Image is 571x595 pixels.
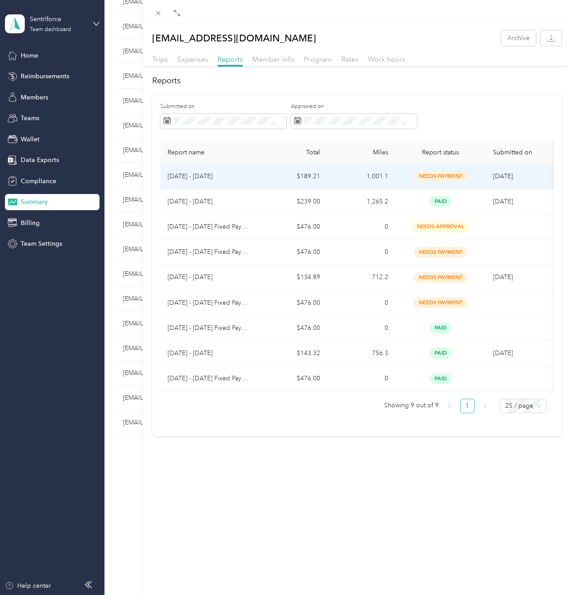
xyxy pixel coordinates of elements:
td: $476.00 [260,316,328,341]
p: [EMAIL_ADDRESS][DOMAIN_NAME] [152,30,316,46]
p: [DATE] - [DATE] Fixed Payment [168,323,253,333]
a: 1 [461,399,474,413]
span: right [483,403,488,409]
td: 0 [327,366,395,392]
span: needs payment [414,247,467,257]
td: 712.2 [327,265,395,290]
li: Next Page [478,399,493,413]
div: Page Size [500,399,547,413]
p: [DATE] - [DATE] Fixed Payment [168,374,253,383]
td: 1,265.2 [327,189,395,214]
label: Submitted on [160,103,286,111]
p: [DATE] - [DATE] [168,348,253,358]
th: Submitted on [486,141,554,164]
td: 0 [327,240,395,265]
button: left [442,399,457,413]
td: 0 [327,316,395,341]
td: $239.00 [260,189,328,214]
span: paid [430,196,451,207]
td: $134.89 [260,265,328,290]
span: Program [304,55,332,63]
span: needs payment [414,272,467,283]
td: 756.3 [327,341,395,366]
td: $476.00 [260,240,328,265]
button: right [478,399,493,413]
div: Miles [335,149,388,156]
span: Showing 9 out of 9 [384,399,439,412]
span: Reports [218,55,243,63]
h2: Reports [152,75,562,87]
td: 0 [327,290,395,316]
span: Report status [403,149,479,156]
button: Archive [501,30,536,46]
span: [DATE] [493,349,513,357]
td: $476.00 [260,366,328,392]
li: Previous Page [442,399,457,413]
p: [DATE] - [DATE] [168,171,253,181]
p: [DATE] - [DATE] [168,272,253,282]
span: Trips [152,55,168,63]
span: paid [430,348,451,358]
span: paid [430,323,451,333]
td: $143.32 [260,341,328,366]
span: needs payment [414,171,467,181]
div: Total [267,149,321,156]
span: Work hours [368,55,405,63]
label: Approved on [291,103,417,111]
th: Report name [160,141,260,164]
span: Expenses [177,55,208,63]
span: 25 / page [505,399,541,413]
p: [DATE] - [DATE] Fixed Payment [168,298,253,308]
span: needs payment [414,297,467,308]
td: $476.00 [260,290,328,316]
td: 1,001.1 [327,164,395,189]
span: left [447,403,452,409]
span: paid [430,374,451,384]
td: 0 [327,214,395,239]
span: Rates [341,55,358,63]
p: [DATE] - [DATE] Fixed Payment [168,247,253,257]
p: [DATE] - [DATE] [168,197,253,207]
span: Member info [252,55,295,63]
span: [DATE] [493,172,513,180]
li: 1 [460,399,475,413]
td: $189.21 [260,164,328,189]
span: [DATE] [493,198,513,205]
span: needs approval [412,221,469,232]
iframe: Everlance-gr Chat Button Frame [521,545,571,595]
span: [DATE] [493,273,513,281]
td: $476.00 [260,214,328,239]
p: [DATE] - [DATE] Fixed Payment [168,222,253,232]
